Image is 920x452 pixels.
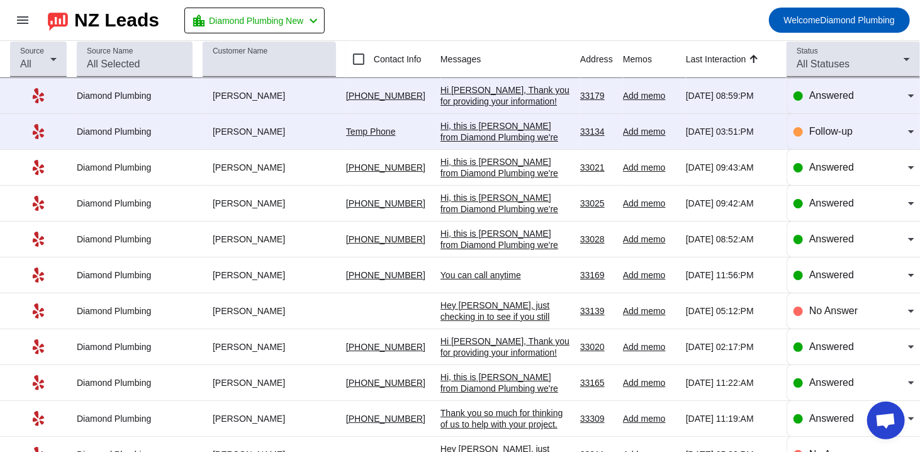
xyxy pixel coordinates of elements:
th: Messages [440,41,580,78]
div: 33028 [580,234,613,245]
a: [PHONE_NUMBER] [346,162,425,172]
span: Answered [809,341,854,352]
mat-label: Source [20,47,44,55]
div: Add memo [623,126,676,137]
span: No Answer [809,305,858,316]
div: Diamond Plumbing [77,341,193,353]
div: Add memo [623,305,676,317]
th: Address [580,41,623,78]
span: Welcome [784,15,821,25]
mat-icon: Yelp [31,268,46,283]
span: Answered [809,90,854,101]
a: [PHONE_NUMBER] [346,414,425,424]
div: [PERSON_NAME] [203,269,336,281]
div: Add memo [623,234,676,245]
mat-icon: Yelp [31,411,46,426]
mat-icon: Yelp [31,88,46,103]
mat-icon: Yelp [31,196,46,211]
mat-icon: Yelp [31,375,46,390]
span: Answered [809,162,854,172]
span: All Statuses [797,59,850,69]
span: Answered [809,234,854,244]
mat-icon: Yelp [31,232,46,247]
div: [PERSON_NAME] [203,90,336,101]
div: [DATE] 11:19:AM [686,413,777,424]
div: Open chat [867,402,905,439]
div: Add memo [623,162,676,173]
span: Diamond Plumbing [784,11,895,29]
div: You can call anytime [440,269,570,281]
div: Add memo [623,90,676,101]
div: Diamond Plumbing [77,413,193,424]
span: Answered [809,413,854,424]
span: Diamond Plumbing New [209,12,303,30]
div: [PERSON_NAME] [203,305,336,317]
a: [PHONE_NUMBER] [346,234,425,244]
div: [DATE] 05:12:PM [686,305,777,317]
div: 33139 [580,305,613,317]
div: 33169 [580,269,613,281]
a: [PHONE_NUMBER] [346,270,425,280]
div: [PERSON_NAME] [203,162,336,173]
mat-icon: Yelp [31,339,46,354]
div: [PERSON_NAME] [203,413,336,424]
div: Add memo [623,413,676,424]
div: Add memo [623,341,676,353]
div: Diamond Plumbing [77,305,193,317]
div: Add memo [623,198,676,209]
th: Memos [623,41,686,78]
img: logo [48,9,68,31]
div: [DATE] 08:52:AM [686,234,777,245]
div: [PERSON_NAME] [203,234,336,245]
div: Hi, this is [PERSON_NAME] from Diamond Plumbing we're following up on your recent plumbing servic... [440,156,570,281]
div: [DATE] 08:59:PM [686,90,777,101]
div: Add memo [623,377,676,388]
input: All Selected [87,57,182,72]
mat-label: Source Name [87,47,133,55]
mat-icon: menu [15,13,30,28]
div: Hi, this is [PERSON_NAME] from Diamond Plumbing we're following up on your recent plumbing servic... [440,192,570,317]
span: Answered [809,377,854,388]
div: 33179 [580,90,613,101]
div: Diamond Plumbing [77,234,193,245]
div: Diamond Plumbing [77,90,193,101]
div: Last Interaction [686,53,746,65]
div: Diamond Plumbing [77,269,193,281]
mat-icon: Yelp [31,124,46,139]
div: [DATE] 03:51:PM [686,126,777,137]
div: Diamond Plumbing [77,162,193,173]
div: [PERSON_NAME] [203,341,336,353]
div: [DATE] 09:43:AM [686,162,777,173]
div: [PERSON_NAME] [203,377,336,388]
div: 33021 [580,162,613,173]
label: Contact Info [371,53,422,65]
div: 33309 [580,413,613,424]
button: WelcomeDiamond Plumbing [769,8,910,33]
div: [DATE] 11:22:AM [686,377,777,388]
mat-icon: Yelp [31,160,46,175]
div: Add memo [623,269,676,281]
div: 33134 [580,126,613,137]
div: Hi [PERSON_NAME], Thank you for providing your information! We'll get back to you as soon as poss... [440,84,570,130]
div: [DATE] 02:17:PM [686,341,777,353]
div: [DATE] 09:42:AM [686,198,777,209]
a: Temp Phone [346,127,396,137]
span: Answered [809,269,854,280]
a: [PHONE_NUMBER] [346,198,425,208]
a: [PHONE_NUMBER] [346,378,425,388]
div: Hi [PERSON_NAME], Thank you for providing your information! We'll get back to you as soon as poss... [440,336,570,381]
div: Hey [PERSON_NAME], just checking in to see if you still need help with your project. Please let m... [440,300,570,368]
div: 33165 [580,377,613,388]
div: 33025 [580,198,613,209]
a: [PHONE_NUMBER] [346,342,425,352]
div: Diamond Plumbing [77,377,193,388]
mat-label: Customer Name [213,47,267,55]
div: Hi, this is [PERSON_NAME] from Diamond Plumbing we're following up on your recent plumbing servic... [440,228,570,353]
div: Diamond Plumbing [77,126,193,137]
mat-label: Status [797,47,818,55]
button: Diamond Plumbing New [184,8,325,33]
div: [PERSON_NAME] [203,126,336,137]
div: 33020 [580,341,613,353]
div: [DATE] 11:56:PM [686,269,777,281]
div: [PERSON_NAME] [203,198,336,209]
